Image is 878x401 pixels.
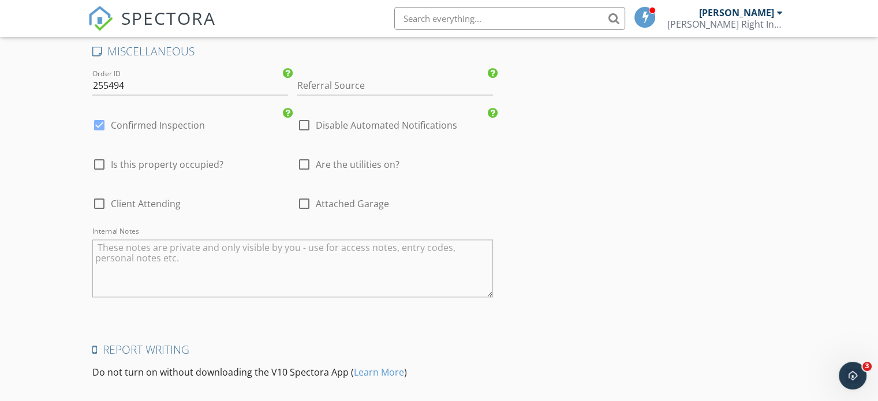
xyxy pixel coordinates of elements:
span: SPECTORA [121,6,216,30]
h4: Report Writing [92,342,493,357]
img: The Best Home Inspection Software - Spectora [88,6,113,31]
label: Confirmed Inspection [111,119,205,131]
div: [PERSON_NAME] [699,7,774,18]
label: Disable Automated Notifications [316,119,457,131]
span: Attached Garage [316,198,389,209]
a: SPECTORA [88,16,216,40]
input: Search everything... [394,7,625,30]
textarea: Internal Notes [92,239,493,297]
p: Do not turn on without downloading the V10 Spectora App ( ) [92,365,493,379]
span: Are the utilities on? [316,159,399,170]
span: Is this property occupied? [111,159,223,170]
div: Dunn Right Inspections [667,18,783,30]
h4: MISCELLANEOUS [92,44,493,59]
span: Client Attending [111,198,181,209]
span: 3 [862,362,872,371]
input: Referral Source [297,76,493,95]
iframe: Intercom live chat [839,362,866,389]
a: Learn More [354,366,404,378]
